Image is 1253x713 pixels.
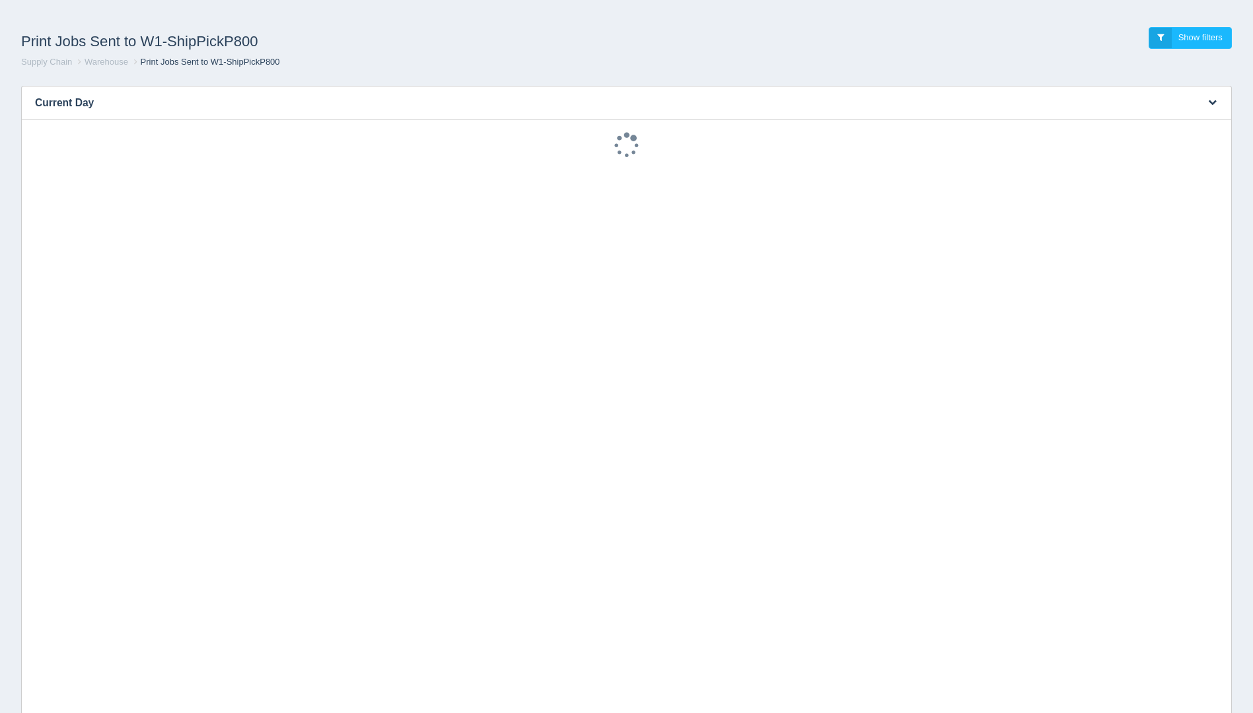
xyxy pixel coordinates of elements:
[1149,27,1232,49] a: Show filters
[85,57,128,67] a: Warehouse
[22,86,1191,119] h3: Current Day
[1178,32,1223,42] span: Show filters
[21,57,72,67] a: Supply Chain
[21,27,627,56] h1: Print Jobs Sent to W1-ShipPickP800
[131,56,280,69] li: Print Jobs Sent to W1-ShipPickP800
